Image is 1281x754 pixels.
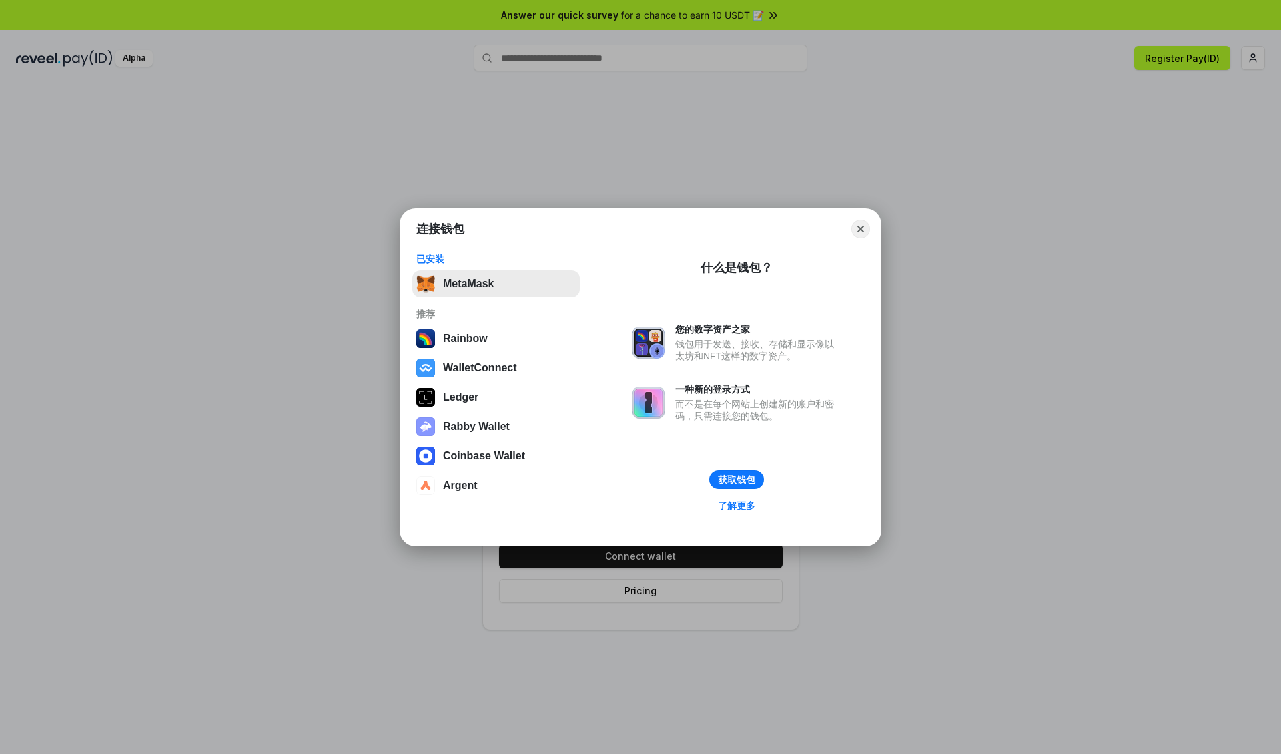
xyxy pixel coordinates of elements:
[416,388,435,407] img: svg+xml,%3Csvg%20xmlns%3D%22http%3A%2F%2Fwww.w3.org%2F2000%2Fsvg%22%20width%3D%2228%22%20height%3...
[675,383,841,395] div: 一种新的登录方式
[675,398,841,422] div: 而不是在每个网站上创建新的账户和密码，只需连接您的钱包。
[701,260,773,276] div: 什么是钱包？
[416,308,576,320] div: 推荐
[443,391,478,403] div: Ledger
[675,338,841,362] div: 钱包用于发送、接收、存储和显示像以太坊和NFT这样的数字资产。
[443,362,517,374] div: WalletConnect
[632,387,665,419] img: svg+xml,%3Csvg%20xmlns%3D%22http%3A%2F%2Fwww.w3.org%2F2000%2Fsvg%22%20fill%3D%22none%22%20viewBox...
[851,220,870,238] button: Close
[443,278,494,290] div: MetaMask
[416,417,435,436] img: svg+xml,%3Csvg%20xmlns%3D%22http%3A%2F%2Fwww.w3.org%2F2000%2Fsvg%22%20fill%3D%22none%22%20viewBox...
[416,329,435,348] img: svg+xml,%3Csvg%20width%3D%22120%22%20height%3D%22120%22%20viewBox%3D%220%200%20120%20120%22%20fil...
[416,274,435,293] img: svg+xml,%3Csvg%20fill%3D%22none%22%20height%3D%2233%22%20viewBox%3D%220%200%2035%2033%22%20width%...
[416,221,464,237] h1: 连接钱包
[412,413,580,440] button: Rabby Wallet
[675,323,841,335] div: 您的数字资产之家
[416,447,435,465] img: svg+xml,%3Csvg%20width%3D%2228%22%20height%3D%2228%22%20viewBox%3D%220%200%2028%2028%22%20fill%3D...
[443,450,525,462] div: Coinbase Wallet
[718,500,755,512] div: 了解更多
[412,443,580,469] button: Coinbase Wallet
[412,384,580,411] button: Ledger
[412,270,580,297] button: MetaMask
[443,421,510,433] div: Rabby Wallet
[416,253,576,265] div: 已安装
[718,474,755,486] div: 获取钱包
[412,472,580,499] button: Argent
[709,470,764,489] button: 获取钱包
[412,355,580,381] button: WalletConnect
[443,480,478,492] div: Argent
[416,476,435,495] img: svg+xml,%3Csvg%20width%3D%2228%22%20height%3D%2228%22%20viewBox%3D%220%200%2028%2028%22%20fill%3D...
[416,359,435,377] img: svg+xml,%3Csvg%20width%3D%2228%22%20height%3D%2228%22%20viewBox%3D%220%200%2028%2028%22%20fill%3D...
[412,325,580,352] button: Rainbow
[443,333,488,345] div: Rainbow
[710,497,763,514] a: 了解更多
[632,327,665,359] img: svg+xml,%3Csvg%20xmlns%3D%22http%3A%2F%2Fwww.w3.org%2F2000%2Fsvg%22%20fill%3D%22none%22%20viewBox...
